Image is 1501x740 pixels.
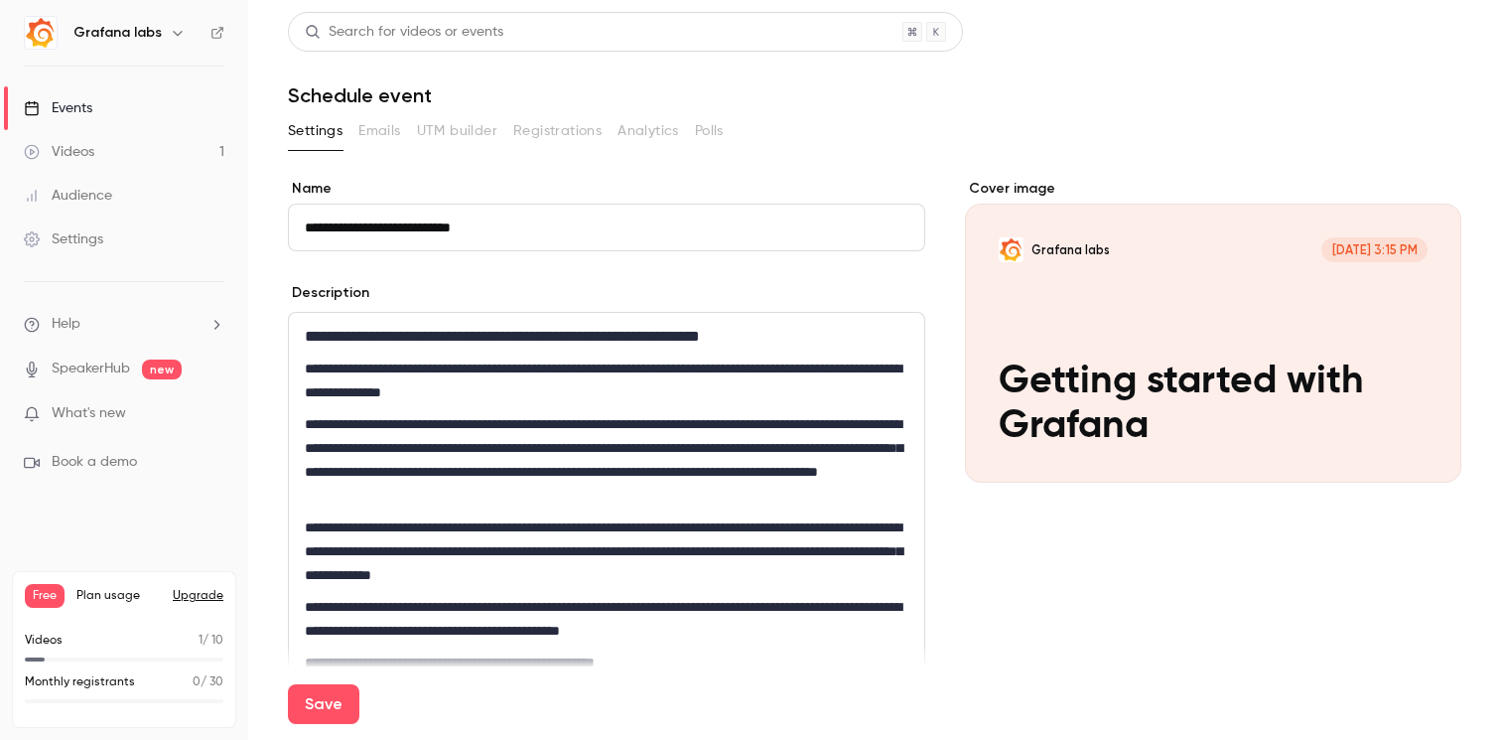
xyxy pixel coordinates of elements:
[288,115,342,147] button: Settings
[288,283,369,303] label: Description
[513,121,602,142] span: Registrations
[173,588,223,604] button: Upgrade
[417,121,497,142] span: UTM builder
[142,360,182,379] span: new
[358,121,400,142] span: Emails
[52,359,130,379] a: SpeakerHub
[52,314,80,335] span: Help
[52,452,137,473] span: Book a demo
[24,314,224,335] li: help-dropdown-opener
[25,673,135,691] p: Monthly registrants
[24,229,103,249] div: Settings
[617,121,679,142] span: Analytics
[25,632,63,650] p: Videos
[965,179,1461,483] section: Cover image
[305,22,503,43] div: Search for videos or events
[289,313,924,694] div: editor
[199,632,223,650] p: / 10
[193,676,201,688] span: 0
[288,83,1461,107] h1: Schedule event
[288,312,925,695] section: description
[25,17,57,49] img: Grafana labs
[24,98,92,118] div: Events
[73,23,162,43] h6: Grafana labs
[25,584,65,608] span: Free
[288,179,925,199] label: Name
[24,142,94,162] div: Videos
[24,186,112,206] div: Audience
[193,673,223,691] p: / 30
[965,179,1461,199] label: Cover image
[52,403,126,424] span: What's new
[288,684,359,724] button: Save
[199,635,203,647] span: 1
[76,588,161,604] span: Plan usage
[695,121,724,142] span: Polls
